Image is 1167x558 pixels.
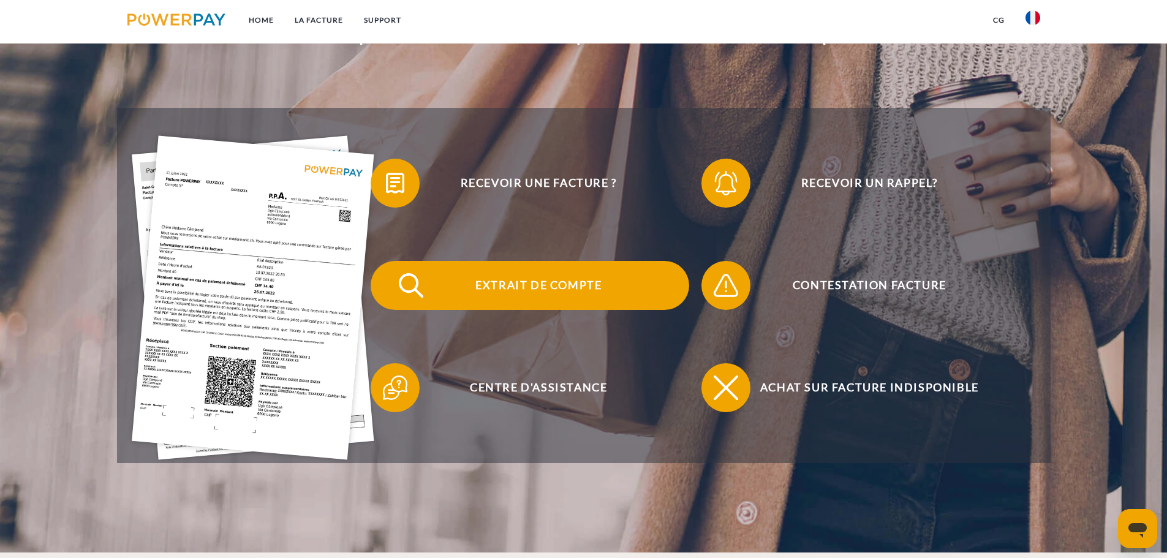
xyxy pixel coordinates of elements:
span: Recevoir un rappel? [719,159,1019,208]
button: Recevoir une facture ? [371,159,689,208]
button: Extrait de compte [371,261,689,310]
span: Recevoir une facture ? [388,159,689,208]
img: single_invoice_powerpay_fr.jpg [132,136,374,460]
a: Support [353,9,412,31]
button: Achat sur facture indisponible [701,363,1020,412]
iframe: Bouton de lancement de la fenêtre de messagerie [1118,509,1157,548]
img: qb_bill.svg [380,168,410,198]
button: Centre d'assistance [371,363,689,412]
button: Contestation Facture [701,261,1020,310]
span: Contestation Facture [719,261,1019,310]
span: Achat sur facture indisponible [719,363,1019,412]
a: LA FACTURE [284,9,353,31]
button: Recevoir un rappel? [701,159,1020,208]
span: Extrait de compte [388,261,689,310]
img: logo-powerpay.svg [127,13,226,26]
img: qb_close.svg [711,372,741,403]
img: qb_warning.svg [711,270,741,301]
a: Home [238,9,284,31]
span: Centre d'assistance [388,363,689,412]
a: CG [983,9,1015,31]
img: qb_search.svg [396,270,426,301]
img: qb_help.svg [380,372,410,403]
img: qb_bell.svg [711,168,741,198]
img: fr [1025,10,1040,25]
